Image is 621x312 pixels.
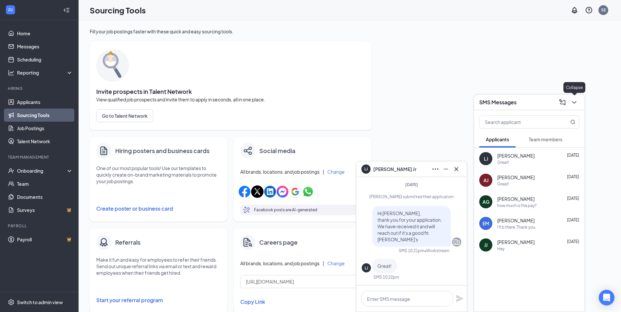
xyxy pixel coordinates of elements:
[115,146,210,155] h4: Hiring posters and business cards
[323,168,324,175] div: |
[424,248,449,253] span: • Workstream
[453,238,461,246] svg: Company
[365,265,368,271] div: LJ
[17,233,73,246] a: PayrollCrown
[8,299,14,305] svg: Settings
[243,206,251,214] svg: MagicPencil
[377,210,442,242] span: Hi [PERSON_NAME], thank you for your application. We have received it and will reach out if it's ...
[8,167,14,174] svg: UserCheck
[8,86,72,91] div: Hiring
[240,168,320,175] span: All brands, locations, and job postings
[377,263,392,269] span: Great!
[456,295,464,303] svg: Plane
[17,95,73,109] a: Applicants
[17,27,73,40] a: Home
[570,119,575,125] svg: MagnifyingGlass
[497,174,535,181] span: [PERSON_NAME]
[264,186,276,198] img: linkedinIcon
[90,28,371,35] div: Fill your job postings faster with these quick and easy sourcing tools.
[497,196,535,202] span: [PERSON_NAME]
[96,294,221,307] button: Start your referral program
[96,109,153,122] button: Go to Talent Network
[17,203,73,217] a: SurveysCrown
[399,248,424,253] div: SMS 10:21pm
[557,97,568,108] button: ComposeMessage
[567,217,579,222] span: [DATE]
[529,136,562,142] span: Team members
[430,164,441,174] button: Ellipses
[362,194,461,199] div: [PERSON_NAME] submitted their application
[601,7,606,13] div: SE
[567,196,579,201] span: [DATE]
[497,246,504,251] div: Hey
[431,165,439,173] svg: Ellipses
[497,152,535,159] span: [PERSON_NAME]
[240,260,320,267] span: All brands, locations, and job postings
[243,238,252,247] img: careers
[8,223,72,229] div: Payroll
[497,181,509,187] div: Great!
[451,164,462,174] button: Cross
[99,145,109,156] svg: Document
[497,239,535,245] span: [PERSON_NAME]
[374,274,399,280] div: SMS 10:22pm
[8,69,14,76] svg: Analysis
[90,5,146,16] h1: Sourcing Tools
[585,6,593,14] svg: QuestionInfo
[115,238,140,247] h4: Referrals
[96,165,221,184] p: One of our most popular tools! Use our templates to quickly create on-brand marketing materials t...
[259,238,298,247] h4: Careers page
[254,207,317,213] p: Facebook posts are AI-generated
[486,136,509,142] span: Applicants
[479,99,517,106] h3: SMS Messages
[497,203,537,208] div: how much is the pay?
[17,177,73,190] a: Team
[497,217,535,224] span: [PERSON_NAME]
[8,154,72,160] div: Team Management
[373,165,416,173] span: [PERSON_NAME] Jr
[17,53,73,66] a: Scheduling
[483,220,489,227] div: EM
[96,49,129,82] img: sourcing-tools
[327,261,345,266] button: Change
[277,186,288,198] img: facebookMessengerIcon
[17,109,73,122] a: Sourcing Tools
[96,88,365,95] span: Invite prospects in Talent Network
[441,164,451,174] button: Minimize
[567,153,579,158] span: [DATE]
[327,169,345,174] button: Change
[17,69,73,76] div: Reporting
[405,182,418,187] span: [DATE]
[497,224,536,230] div: I'll b there. Thank you.
[497,160,509,165] div: Great!
[323,260,324,267] div: |
[7,7,14,13] svg: WorkstreamLogo
[259,146,295,155] h4: Social media
[570,98,578,106] svg: ChevronDown
[483,199,489,205] div: AG
[442,165,450,173] svg: Minimize
[569,97,579,108] button: ChevronDown
[244,147,252,155] img: share
[17,135,73,148] a: Talent Network
[17,190,73,203] a: Documents
[289,185,301,198] img: googleIcon
[96,109,365,122] a: Go to Talent Network
[484,242,487,248] div: JJ
[96,202,221,215] button: Create poster or business card
[17,167,67,174] div: Onboarding
[17,122,73,135] a: Job Postings
[567,239,579,244] span: [DATE]
[63,7,70,13] svg: Collapse
[484,155,488,162] div: LJ
[251,185,264,198] img: xIcon
[452,165,460,173] svg: Cross
[599,290,614,305] div: Open Intercom Messenger
[484,177,488,183] div: AJ
[480,116,557,128] input: Search applicant
[567,174,579,179] span: [DATE]
[558,98,566,106] svg: ComposeMessage
[239,186,250,198] img: facebookIcon
[240,296,365,307] button: Copy Link
[302,186,314,198] img: whatsappIcon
